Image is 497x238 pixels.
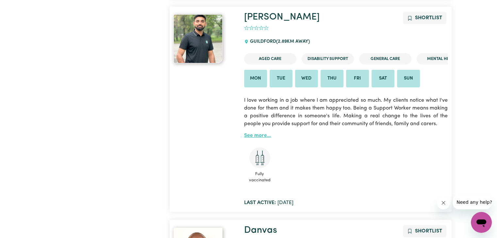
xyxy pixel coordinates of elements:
[415,15,442,21] span: Shortlist
[321,70,343,87] li: Available on Thu
[276,39,310,44] span: ( 2.89 km away)
[346,70,369,87] li: Available on Fri
[372,70,394,87] li: Available on Sat
[471,212,492,233] iframe: Button to launch messaging window
[437,196,450,209] iframe: Close message
[403,12,446,24] button: Add to shortlist
[415,229,442,234] span: Shortlist
[397,70,420,87] li: Available on Sun
[302,53,354,65] li: Disability Support
[417,53,469,65] li: Mental Health
[295,70,318,87] li: Available on Wed
[359,53,411,65] li: General Care
[244,24,269,32] div: add rating by typing an integer from 0 to 5 or pressing arrow keys
[244,33,314,51] div: GUILDFORD
[453,195,492,209] iframe: Message from company
[244,168,275,186] span: Fully vaccinated
[244,200,293,205] span: [DATE]
[244,70,267,87] li: Available on Mon
[244,133,271,138] a: See more...
[244,93,448,132] p: I love working in a job where I am appreciated so much. My clients notice what I've done for them...
[244,53,296,65] li: Aged Care
[174,14,236,63] a: Khuram
[270,70,292,87] li: Available on Tue
[4,5,40,10] span: Need any help?
[244,226,277,235] a: Danvas
[244,200,276,205] b: Last active:
[249,147,270,168] img: Care and support worker has received 2 doses of COVID-19 vaccine
[174,14,223,63] img: View Khuram's profile
[403,225,446,237] button: Add to shortlist
[244,12,320,22] a: [PERSON_NAME]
